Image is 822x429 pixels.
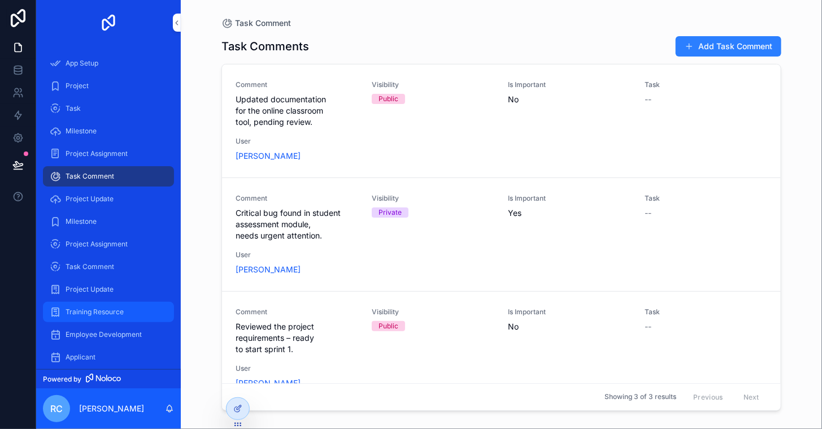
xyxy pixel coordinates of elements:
[43,189,174,209] a: Project Update
[43,375,81,384] span: Powered by
[66,149,128,158] span: Project Assignment
[236,194,358,203] span: Comment
[508,207,631,219] span: Yes
[508,194,631,203] span: Is Important
[66,194,114,203] span: Project Update
[43,144,174,164] a: Project Assignment
[379,207,402,218] div: Private
[66,172,114,181] span: Task Comment
[236,80,358,89] span: Comment
[43,76,174,96] a: Project
[66,330,142,339] span: Employee Development
[221,38,309,54] h1: Task Comments
[236,207,358,241] span: Critical bug found in student assessment module, needs urgent attention.
[236,150,301,162] a: [PERSON_NAME]
[645,321,651,332] span: --
[236,378,301,389] a: [PERSON_NAME]
[222,178,781,292] a: CommentCritical bug found in student assessment module, needs urgent attention.VisibilityPrivateI...
[43,347,174,367] a: Applicant
[43,234,174,254] a: Project Assignment
[43,98,174,119] a: Task
[66,104,81,113] span: Task
[645,80,767,89] span: Task
[50,402,63,415] span: RC
[235,18,291,29] span: Task Comment
[236,94,358,128] span: Updated documentation for the online classroom tool, pending review.
[66,262,114,271] span: Task Comment
[372,194,494,203] span: Visibility
[236,264,301,275] a: [PERSON_NAME]
[43,211,174,232] a: Milestone
[379,321,398,331] div: Public
[66,285,114,294] span: Project Update
[645,194,767,203] span: Task
[604,393,676,402] span: Showing 3 of 3 results
[36,369,181,388] a: Powered by
[43,121,174,141] a: Milestone
[236,137,358,146] span: User
[372,307,494,317] span: Visibility
[43,257,174,277] a: Task Comment
[236,364,358,373] span: User
[221,18,291,29] a: Task Comment
[99,14,118,32] img: App logo
[645,307,767,317] span: Task
[79,403,144,414] p: [PERSON_NAME]
[43,166,174,187] a: Task Comment
[43,302,174,322] a: Training Resource
[222,64,781,178] a: CommentUpdated documentation for the online classroom tool, pending review.VisibilityPublicIs Imp...
[676,36,781,57] button: Add Task Comment
[43,53,174,73] a: App Setup
[66,353,95,362] span: Applicant
[508,321,631,332] span: No
[236,250,358,259] span: User
[222,292,781,405] a: CommentReviewed the project requirements – ready to start sprint 1.VisibilityPublicIs ImportantNo...
[66,81,89,90] span: Project
[66,240,128,249] span: Project Assignment
[508,80,631,89] span: Is Important
[66,307,124,317] span: Training Resource
[66,127,97,136] span: Milestone
[43,324,174,345] a: Employee Development
[645,207,651,219] span: --
[236,321,358,355] span: Reviewed the project requirements – ready to start sprint 1.
[372,80,494,89] span: Visibility
[66,59,98,68] span: App Setup
[508,94,631,105] span: No
[379,94,398,104] div: Public
[66,217,97,226] span: Milestone
[236,307,358,317] span: Comment
[645,94,651,105] span: --
[508,307,631,317] span: Is Important
[36,45,181,369] div: scrollable content
[43,279,174,300] a: Project Update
